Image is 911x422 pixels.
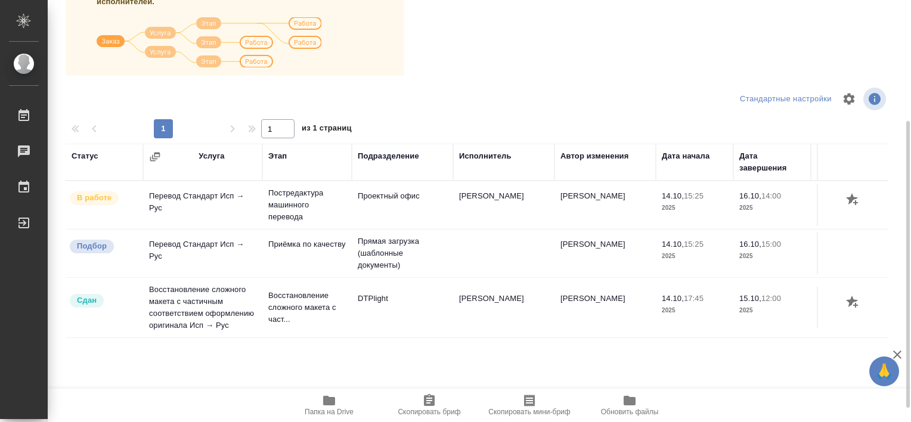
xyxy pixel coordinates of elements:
td: [PERSON_NAME] [453,287,554,328]
div: Автор изменения [560,150,628,162]
button: Скопировать мини-бриф [479,389,580,422]
div: split button [737,90,835,108]
p: 2025 [739,305,805,316]
p: Восстановление сложного макета с част... [268,290,346,325]
button: Добавить оценку [843,293,863,313]
p: 2025 [739,202,805,214]
span: из 1 страниц [302,121,352,138]
p: 14:00 [761,191,781,200]
p: В работе [77,192,111,204]
p: 15:25 [684,240,704,249]
p: 15.10, [739,294,761,303]
p: 14.10, [662,294,684,303]
p: 16.10, [739,191,761,200]
p: 16.10, [739,240,761,249]
td: [PERSON_NAME] [554,232,656,274]
span: Обновить файлы [601,408,659,416]
td: Проектный офис [352,184,453,226]
p: 14.10, [662,191,684,200]
p: Подбор [77,240,107,252]
td: Прямая загрузка (шаблонные документы) [352,229,453,277]
p: 2025 [662,250,727,262]
td: Перевод Стандарт Исп → Рус [143,184,262,226]
td: DTPlight [352,287,453,328]
button: Скопировать бриф [379,389,479,422]
p: 15:25 [684,191,704,200]
div: Услуга [199,150,224,162]
button: Обновить файлы [580,389,680,422]
td: Перевод Стандарт Исп → Рус [143,232,262,274]
span: Скопировать мини-бриф [488,408,570,416]
div: Дата завершения [739,150,805,174]
div: Статус [72,150,98,162]
span: Скопировать бриф [398,408,460,416]
p: 17:45 [684,294,704,303]
td: [PERSON_NAME] [554,184,656,226]
p: 2025 [662,305,727,316]
td: [PERSON_NAME] [554,287,656,328]
p: Сдан [77,294,97,306]
div: Этап [268,150,287,162]
p: Приёмка по качеству [268,238,346,250]
p: 14.10, [662,240,684,249]
span: 🙏 [874,359,894,384]
td: Восстановление сложного макета с частичным соответствием оформлению оригинала Исп → Рус [143,278,262,337]
div: Дата начала [662,150,709,162]
div: Подразделение [358,150,419,162]
p: 2025 [662,202,727,214]
button: Папка на Drive [279,389,379,422]
button: Сгруппировать [149,151,161,163]
button: Добавить оценку [843,190,863,210]
p: 12:00 [761,294,781,303]
button: 🙏 [869,356,899,386]
span: Посмотреть информацию [863,88,888,110]
div: Исполнитель [459,150,512,162]
td: [PERSON_NAME] [453,184,554,226]
span: Настроить таблицу [835,85,863,113]
p: 15:00 [761,240,781,249]
span: Папка на Drive [305,408,354,416]
p: 2025 [739,250,805,262]
p: Постредактура машинного перевода [268,187,346,223]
